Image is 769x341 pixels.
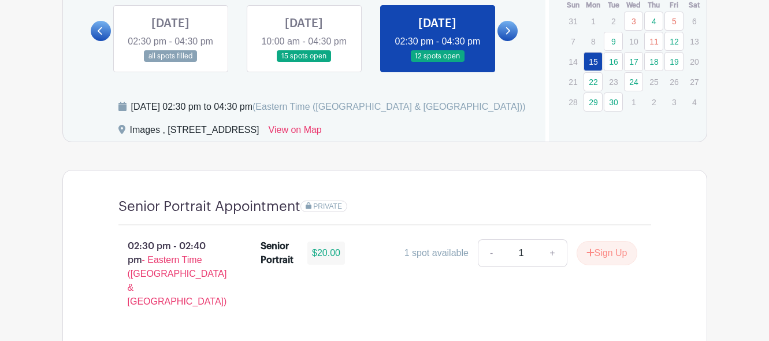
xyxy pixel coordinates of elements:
p: 6 [685,12,704,30]
a: 18 [644,52,663,71]
p: 02:30 pm - 02:40 pm [100,235,243,313]
p: 21 [563,73,582,91]
a: 17 [624,52,643,71]
p: 3 [664,93,683,111]
p: 25 [644,73,663,91]
a: 4 [644,12,663,31]
p: 14 [563,53,582,71]
p: 1 [624,93,643,111]
p: 20 [685,53,704,71]
div: Images , [STREET_ADDRESS] [130,123,259,142]
p: 1 [584,12,603,30]
a: 19 [664,52,683,71]
a: + [538,239,567,267]
a: 24 [624,72,643,91]
p: 2 [604,12,623,30]
p: 4 [685,93,704,111]
a: 11 [644,32,663,51]
a: 16 [604,52,623,71]
p: 26 [664,73,683,91]
a: 30 [604,92,623,112]
a: 29 [584,92,603,112]
div: Senior Portrait [261,239,294,267]
p: 31 [563,12,582,30]
span: - Eastern Time ([GEOGRAPHIC_DATA] & [GEOGRAPHIC_DATA]) [128,255,227,306]
div: $20.00 [307,242,345,265]
a: 9 [604,32,623,51]
p: 13 [685,32,704,50]
p: 28 [563,93,582,111]
a: 22 [584,72,603,91]
p: 8 [584,32,603,50]
a: 5 [664,12,683,31]
span: PRIVATE [313,202,342,210]
a: 12 [664,32,683,51]
p: 10 [624,32,643,50]
p: 23 [604,73,623,91]
span: (Eastern Time ([GEOGRAPHIC_DATA] & [GEOGRAPHIC_DATA])) [252,102,526,112]
button: Sign Up [577,241,637,265]
a: 15 [584,52,603,71]
a: View on Map [269,123,322,142]
a: 3 [624,12,643,31]
h4: Senior Portrait Appointment [118,198,300,215]
p: 2 [644,93,663,111]
div: 1 spot available [404,246,469,260]
p: 27 [685,73,704,91]
div: [DATE] 02:30 pm to 04:30 pm [131,100,526,114]
p: 7 [563,32,582,50]
a: - [478,239,504,267]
